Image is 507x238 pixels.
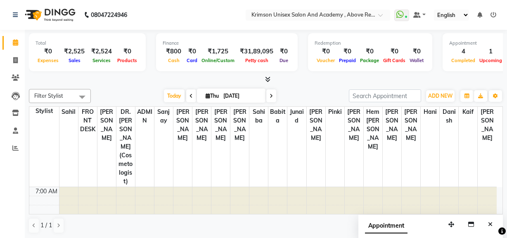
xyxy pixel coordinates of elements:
[277,58,290,63] span: Due
[407,47,426,56] div: ₹0
[135,107,154,126] span: ADMIN
[166,58,182,63] span: Cash
[381,58,407,63] span: Gift Cards
[36,47,61,56] div: ₹0
[358,58,381,63] span: Package
[407,58,426,63] span: Wallet
[243,58,270,63] span: Petty cash
[345,107,363,143] span: [PERSON_NAME]
[91,3,127,26] b: 08047224946
[97,107,116,143] span: [PERSON_NAME]
[59,107,78,117] span: Sahil
[249,107,268,126] span: sahiba
[221,90,262,102] input: 2025-09-04
[381,47,407,56] div: ₹0
[154,107,173,126] span: sanjay
[383,107,401,143] span: [PERSON_NAME]
[115,58,139,63] span: Products
[116,107,135,187] span: DR. [PERSON_NAME] (cosmetologist)
[315,58,337,63] span: Voucher
[421,107,439,117] span: Hani
[40,221,52,230] span: 1 / 1
[36,58,61,63] span: Expenses
[307,107,325,143] span: [PERSON_NAME]
[449,47,477,56] div: 4
[477,47,504,56] div: 1
[163,47,185,56] div: ₹800
[66,58,83,63] span: Sales
[36,40,139,47] div: Total
[211,107,230,143] span: [PERSON_NAME]
[287,107,306,126] span: junaid
[315,47,337,56] div: ₹0
[90,58,113,63] span: Services
[88,47,115,56] div: ₹2,524
[115,47,139,56] div: ₹0
[237,47,277,56] div: ₹31,89,095
[199,47,237,56] div: ₹1,725
[173,107,192,143] span: [PERSON_NAME]
[34,92,63,99] span: Filter Stylist
[478,107,497,143] span: [PERSON_NAME]
[315,40,426,47] div: Redemption
[163,40,291,47] div: Finance
[326,107,344,117] span: Pinki
[230,107,249,143] span: [PERSON_NAME]
[426,90,455,102] button: ADD NEW
[61,47,88,56] div: ₹2,525
[484,218,496,231] button: Close
[402,107,420,143] span: [PERSON_NAME]
[34,187,59,196] div: 7:00 AM
[337,58,358,63] span: Prepaid
[364,107,382,152] span: Hem [PERSON_NAME]
[204,93,221,99] span: Thu
[337,47,358,56] div: ₹0
[358,47,381,56] div: ₹0
[440,107,458,126] span: Danish
[477,58,504,63] span: Upcoming
[78,107,97,135] span: FRONT DESK
[29,107,59,115] div: Stylist
[349,89,421,102] input: Search Appointment
[185,58,199,63] span: Card
[199,58,237,63] span: Online/Custom
[449,58,477,63] span: Completed
[459,107,477,117] span: Kaif
[277,47,291,56] div: ₹0
[185,47,199,56] div: ₹0
[268,107,287,126] span: Babita
[164,89,185,102] span: Today
[428,93,453,99] span: ADD NEW
[21,3,78,26] img: logo
[365,219,407,233] span: Appointment
[192,107,211,143] span: [PERSON_NAME]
